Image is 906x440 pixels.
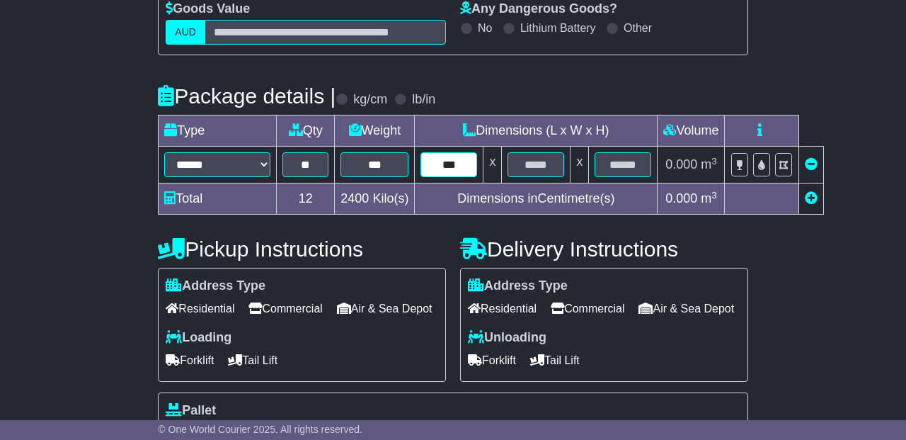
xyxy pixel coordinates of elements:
span: Forklift [166,349,214,371]
td: x [570,147,589,184]
span: Residential [166,298,234,320]
td: Weight [335,115,415,147]
label: Address Type [166,278,265,294]
label: Lithium Battery [520,21,596,35]
span: m [701,157,717,171]
label: Any Dangerous Goods? [460,1,617,17]
span: Forklift [468,349,516,371]
td: x [483,147,502,184]
span: Air & Sea Depot [337,298,432,320]
a: Add new item [805,191,818,205]
span: Commercial [551,298,624,320]
span: © One World Courier 2025. All rights reserved. [158,424,362,435]
span: m [701,191,717,205]
td: Total [159,184,277,215]
td: Kilo(s) [335,184,415,215]
sup: 3 [711,190,717,201]
span: Air & Sea Depot [638,298,734,320]
label: Pallet [166,403,216,419]
td: Dimensions (L x W x H) [415,115,658,147]
h4: Delivery Instructions [460,237,748,261]
label: Unloading [468,330,546,346]
h4: Package details | [158,84,336,108]
span: Tail Lift [228,349,277,371]
label: AUD [166,20,205,45]
label: Goods Value [166,1,250,17]
td: Dimensions in Centimetre(s) [415,184,658,215]
label: Address Type [468,278,568,294]
label: No [478,21,492,35]
sup: 3 [711,156,717,167]
label: Other [624,21,652,35]
span: Commercial [248,298,322,320]
span: Residential [468,298,537,320]
span: Tail Lift [530,349,580,371]
span: 0.000 [665,157,697,171]
span: 2400 [340,191,369,205]
td: Volume [658,115,725,147]
span: 0.000 [665,191,697,205]
label: Loading [166,330,231,346]
td: 12 [277,184,335,215]
h4: Pickup Instructions [158,237,446,261]
label: lb/in [412,92,435,108]
td: Type [159,115,277,147]
td: Qty [277,115,335,147]
a: Remove this item [805,157,818,171]
label: kg/cm [353,92,387,108]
